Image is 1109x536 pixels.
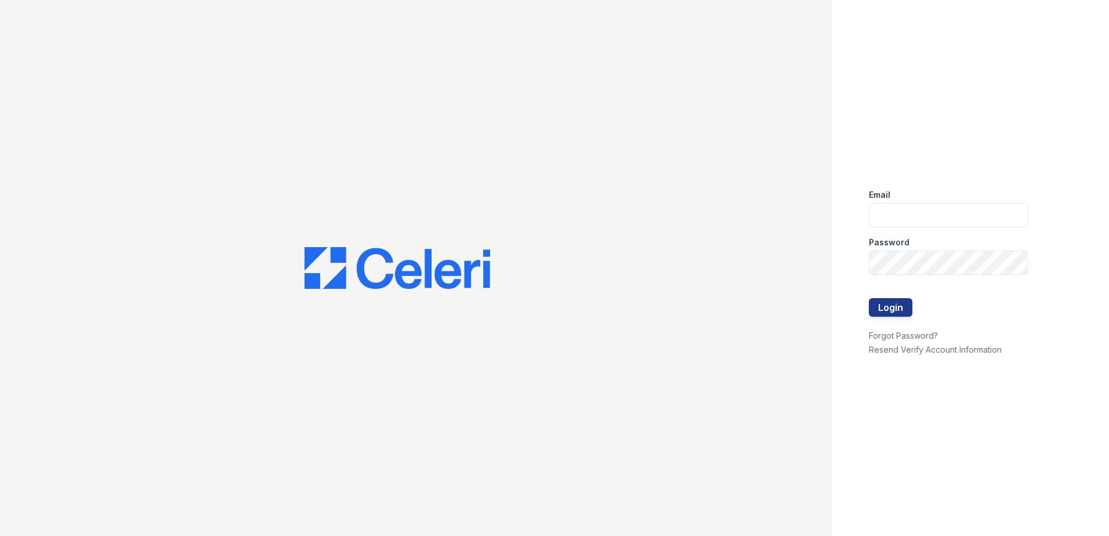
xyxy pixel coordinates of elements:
[305,247,490,289] img: CE_Logo_Blue-a8612792a0a2168367f1c8372b55b34899dd931a85d93a1a3d3e32e68fde9ad4.png
[869,298,912,317] button: Login
[869,331,938,341] a: Forgot Password?
[869,345,1002,354] a: Resend Verify Account Information
[869,189,890,201] label: Email
[869,237,909,248] label: Password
